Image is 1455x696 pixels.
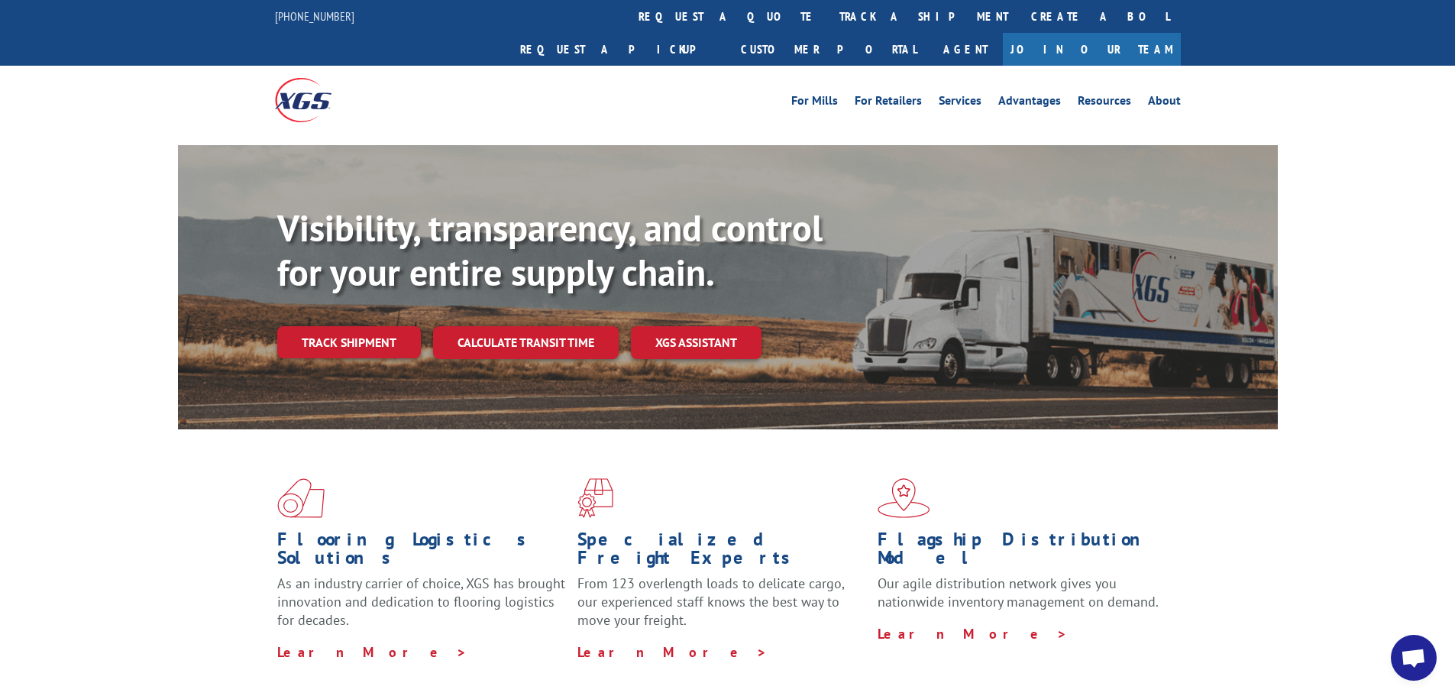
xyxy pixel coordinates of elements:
img: xgs-icon-focused-on-flooring-red [577,478,613,518]
a: About [1148,95,1181,112]
a: Open chat [1391,635,1437,681]
span: As an industry carrier of choice, XGS has brought innovation and dedication to flooring logistics... [277,575,565,629]
a: For Mills [791,95,838,112]
h1: Specialized Freight Experts [577,530,866,575]
h1: Flooring Logistics Solutions [277,530,566,575]
a: Agent [928,33,1003,66]
img: xgs-icon-flagship-distribution-model-red [878,478,930,518]
p: From 123 overlength loads to delicate cargo, our experienced staff knows the best way to move you... [577,575,866,643]
a: For Retailers [855,95,922,112]
h1: Flagship Distribution Model [878,530,1166,575]
a: XGS ASSISTANT [631,326,761,359]
a: Join Our Team [1003,33,1181,66]
a: Advantages [998,95,1061,112]
a: Calculate transit time [433,326,619,359]
a: Services [939,95,981,112]
a: Learn More > [577,643,768,661]
a: Request a pickup [509,33,729,66]
a: [PHONE_NUMBER] [275,8,354,24]
a: Learn More > [878,625,1068,643]
span: Our agile distribution network gives you nationwide inventory management on demand. [878,575,1159,610]
a: Learn More > [277,643,467,661]
b: Visibility, transparency, and control for your entire supply chain. [277,204,823,296]
a: Track shipment [277,326,421,358]
a: Customer Portal [729,33,928,66]
img: xgs-icon-total-supply-chain-intelligence-red [277,478,325,518]
a: Resources [1078,95,1131,112]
